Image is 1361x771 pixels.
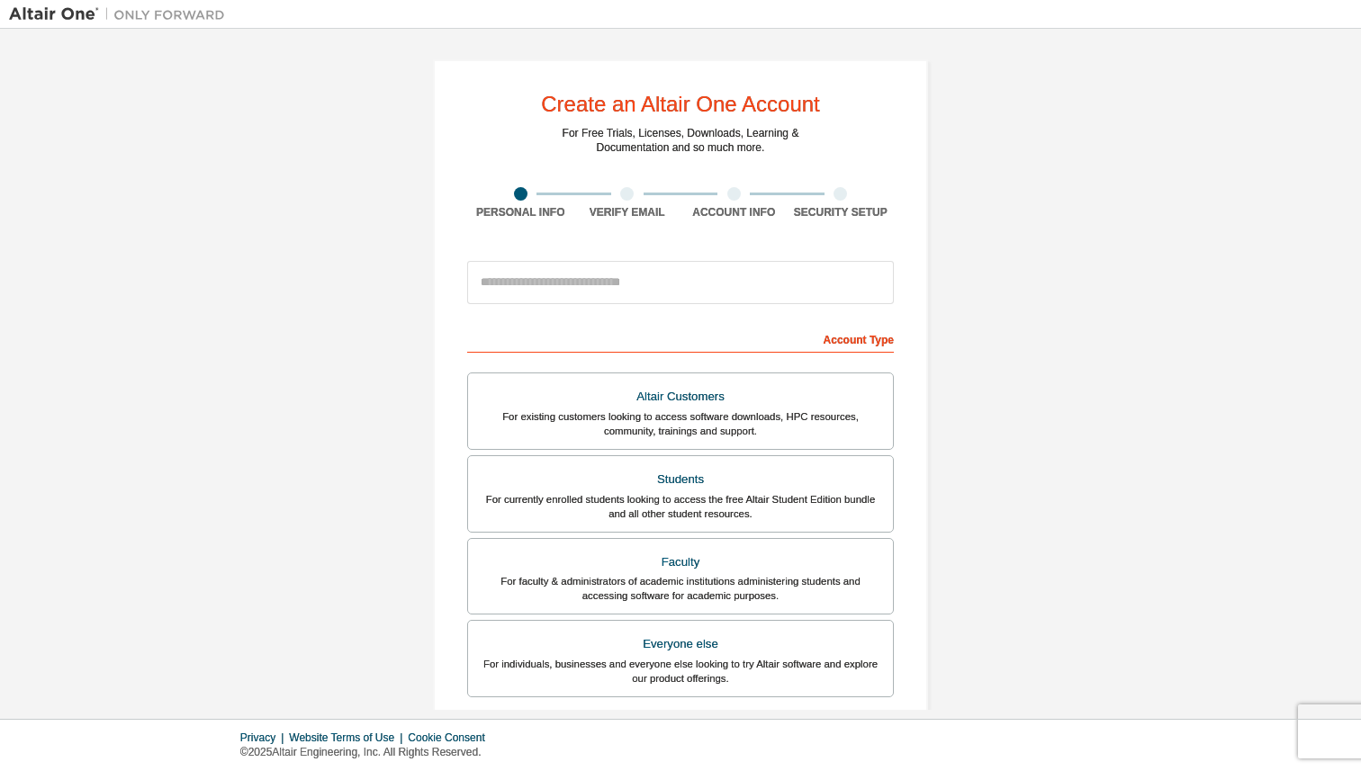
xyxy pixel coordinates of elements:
div: Account Info [680,205,788,220]
div: Create an Altair One Account [541,94,820,115]
div: Privacy [240,731,289,745]
div: Security Setup [788,205,895,220]
div: For faculty & administrators of academic institutions administering students and accessing softwa... [479,574,882,603]
div: Verify Email [574,205,681,220]
div: Everyone else [479,632,882,657]
div: For existing customers looking to access software downloads, HPC resources, community, trainings ... [479,409,882,438]
div: Students [479,467,882,492]
div: Website Terms of Use [289,731,408,745]
div: Account Type [467,324,894,353]
div: For Free Trials, Licenses, Downloads, Learning & Documentation and so much more. [563,126,799,155]
div: For currently enrolled students looking to access the free Altair Student Edition bundle and all ... [479,492,882,521]
p: © 2025 Altair Engineering, Inc. All Rights Reserved. [240,745,496,760]
div: Cookie Consent [408,731,495,745]
div: Personal Info [467,205,574,220]
div: Altair Customers [479,384,882,409]
img: Altair One [9,5,234,23]
div: For individuals, businesses and everyone else looking to try Altair software and explore our prod... [479,657,882,686]
div: Faculty [479,550,882,575]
